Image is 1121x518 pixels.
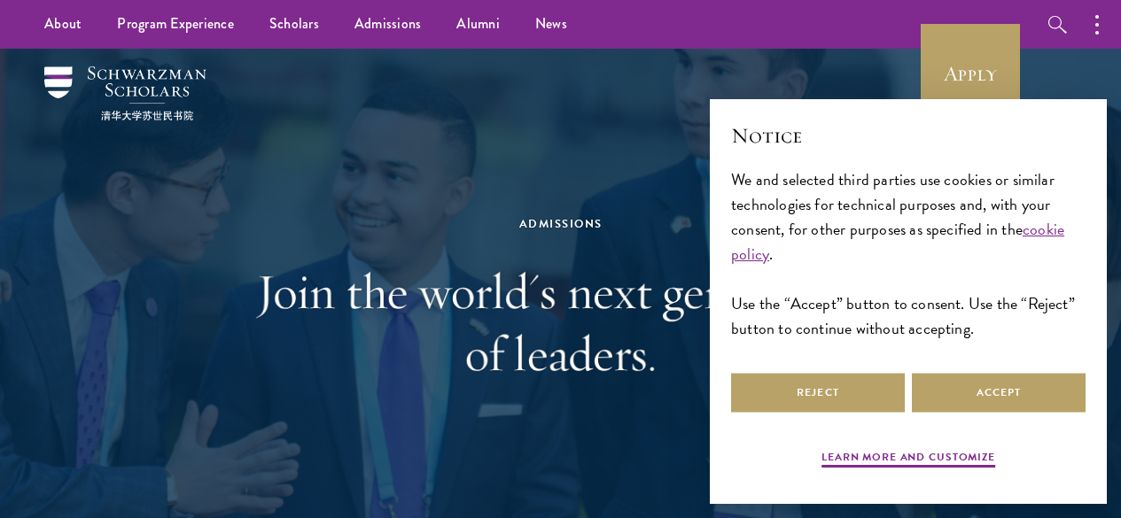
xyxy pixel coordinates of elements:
a: cookie policy [731,217,1064,266]
img: Schwarzman Scholars [44,66,206,120]
div: We and selected third parties use cookies or similar technologies for technical purposes and, wit... [731,167,1086,342]
a: Apply [921,24,1020,123]
h2: Notice [731,120,1086,151]
h1: Join the world's next generation of leaders. [255,260,867,384]
div: Admissions [255,214,867,234]
button: Reject [731,373,905,413]
button: Accept [912,373,1086,413]
button: Learn more and customize [821,449,995,470]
